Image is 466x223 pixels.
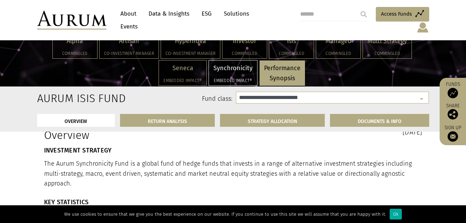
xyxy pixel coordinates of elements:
a: RETURN ANALYSIS [120,114,215,127]
div: Ok [390,209,402,220]
a: Sign up [443,125,463,142]
img: Share this post [448,109,458,119]
h3: [DATE] [238,129,422,135]
p: The Aurum Synchronicity Fund is a global fund of hedge funds that invests in a range of alternati... [44,159,422,189]
div: Share [443,104,463,119]
strong: INVESTMENT STRATEGY [44,147,112,154]
a: DOCUMENTS & INFO [330,114,429,127]
strong: KEY STATISTICS [44,198,89,206]
a: STRATEGY ALLOCATION [220,114,325,127]
h1: Overview [44,129,228,142]
img: Sign up to our newsletter [448,131,458,142]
